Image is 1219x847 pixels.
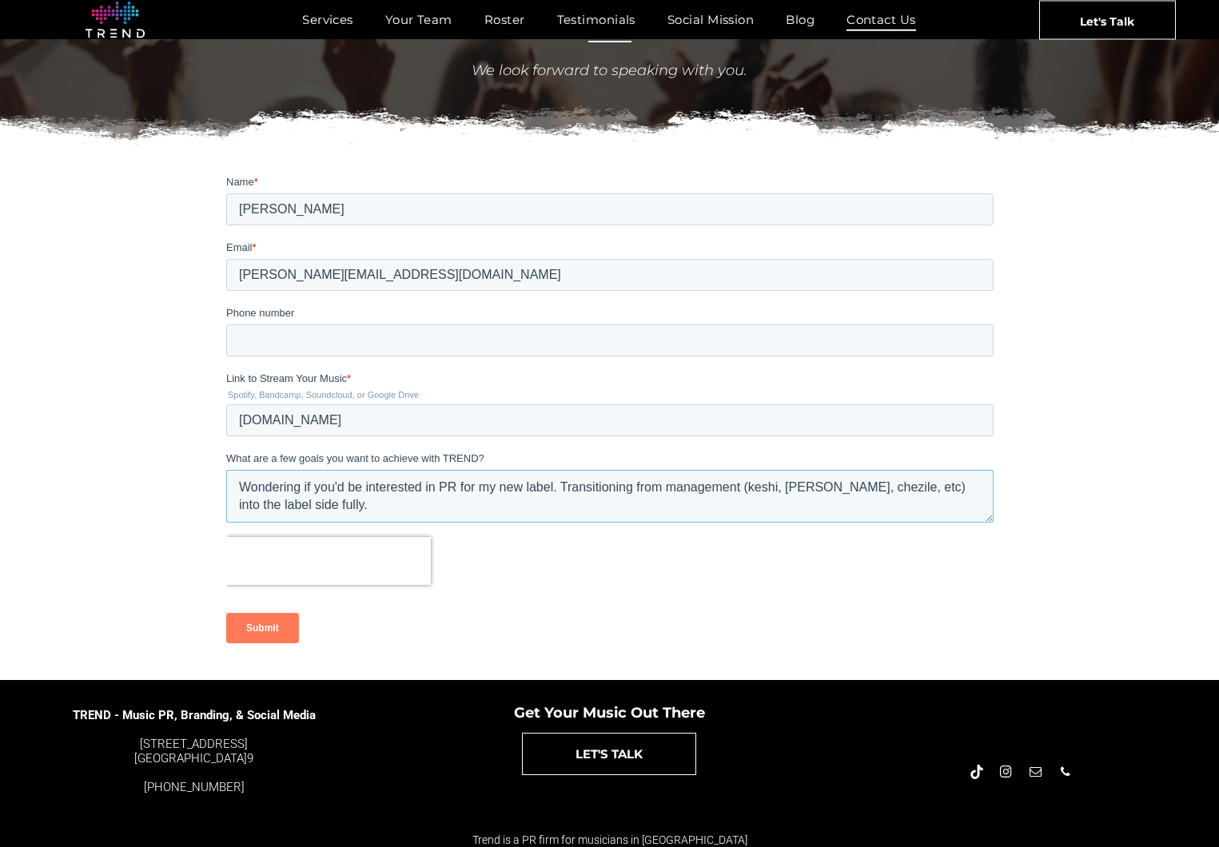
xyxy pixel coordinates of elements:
[144,780,245,794] a: [PHONE_NUMBER]
[931,662,1219,847] iframe: Chat Widget
[134,737,248,765] a: [STREET_ADDRESS][GEOGRAPHIC_DATA]
[369,8,468,31] a: Your Team
[374,60,846,82] div: We look forward to speaking with you.
[522,733,696,775] a: LET'S TALK
[1080,1,1134,41] span: Let's Talk
[651,8,770,31] a: Social Mission
[770,8,831,31] a: Blog
[576,734,643,774] span: LET'S TALK
[86,2,145,38] img: logo
[226,174,994,672] iframe: Form 0
[514,704,705,722] span: Get Your Music Out There
[286,8,369,31] a: Services
[468,8,541,31] a: Roster
[73,708,316,722] span: TREND - Music PR, Branding, & Social Media
[472,833,747,846] span: Trend is a PR firm for musicians in [GEOGRAPHIC_DATA]
[541,8,651,31] a: Testimonials
[831,8,932,31] a: Contact Us
[134,737,248,765] font: [STREET_ADDRESS] [GEOGRAPHIC_DATA]
[72,737,317,765] div: 9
